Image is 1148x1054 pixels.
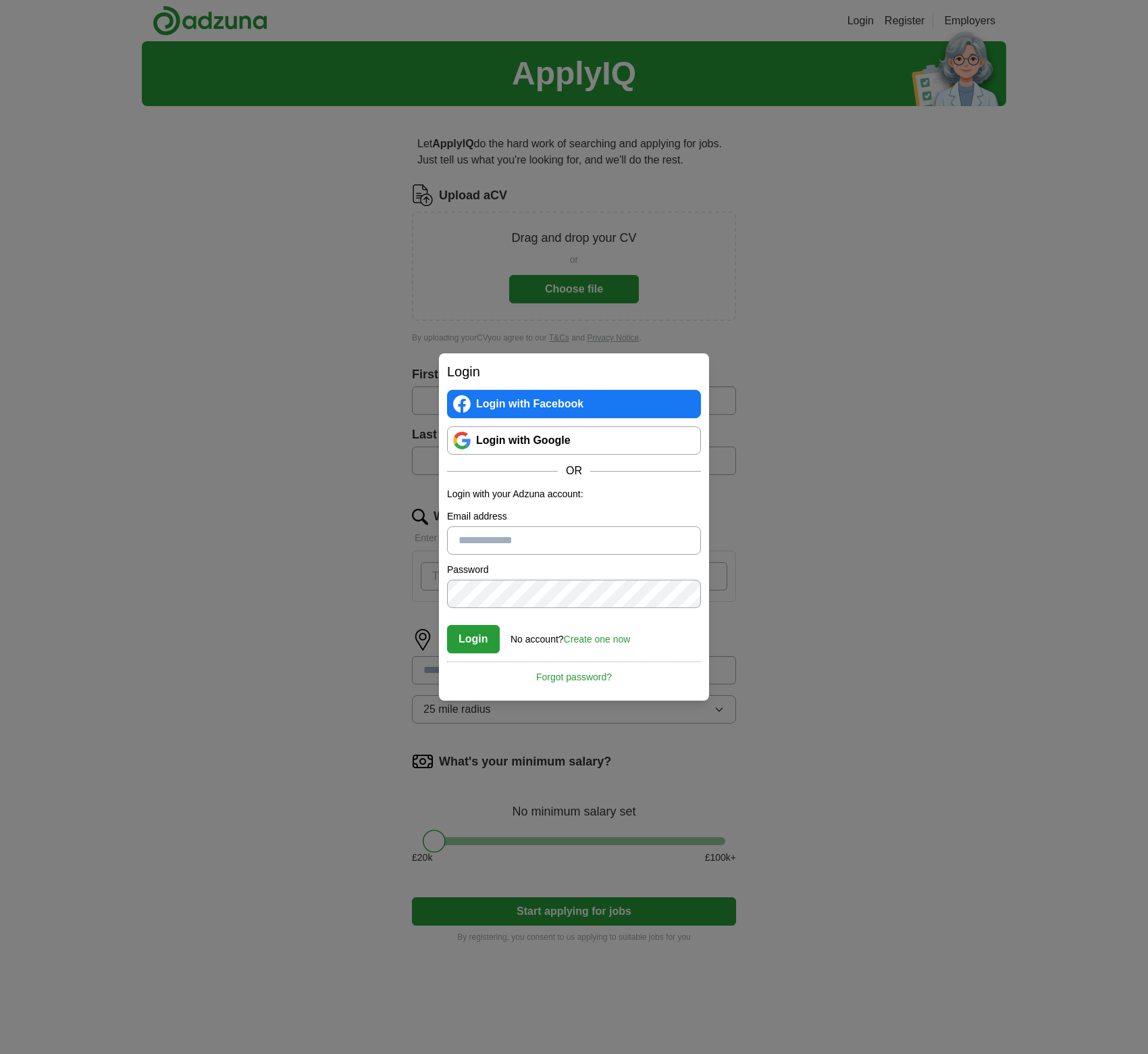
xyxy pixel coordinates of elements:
a: Forgot password? [447,661,701,684]
h2: Login [447,361,701,382]
span: OR [558,463,590,479]
a: Login with Facebook [447,390,701,418]
div: No account? [511,624,630,647]
a: Create one now [564,634,631,645]
label: Password [447,563,701,577]
button: Login [447,625,500,653]
a: Login with Google [447,426,701,455]
label: Email address [447,509,701,524]
p: Login with your Adzuna account: [447,487,701,501]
